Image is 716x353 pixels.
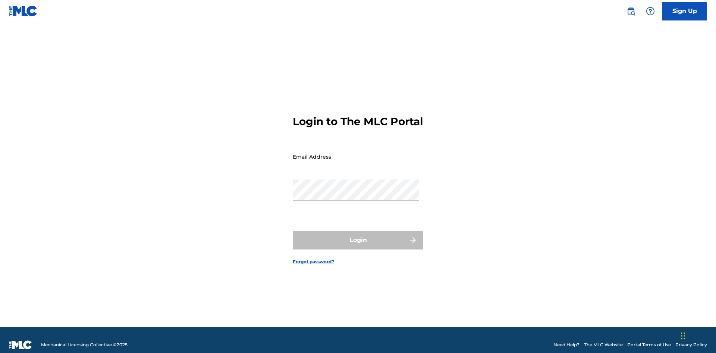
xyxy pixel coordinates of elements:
a: The MLC Website [584,341,623,348]
a: Forgot password? [293,258,334,265]
h3: Login to The MLC Portal [293,115,423,128]
img: help [646,7,655,16]
iframe: Chat Widget [679,317,716,353]
span: Mechanical Licensing Collective © 2025 [41,341,128,348]
img: logo [9,340,32,349]
a: Need Help? [553,341,580,348]
img: search [626,7,635,16]
a: Sign Up [662,2,707,20]
a: Privacy Policy [675,341,707,348]
img: MLC Logo [9,6,38,16]
a: Public Search [624,4,638,19]
a: Portal Terms of Use [627,341,671,348]
div: Drag [681,325,685,347]
div: Help [643,4,658,19]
